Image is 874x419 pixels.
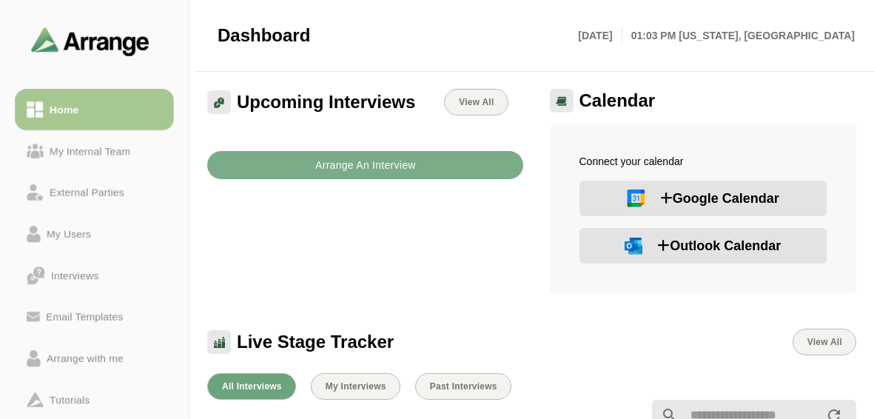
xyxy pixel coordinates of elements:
[45,267,104,284] div: Interviews
[622,27,855,44] p: 01:03 PM [US_STATE], [GEOGRAPHIC_DATA]
[15,89,174,130] a: Home
[207,373,296,400] button: All Interviews
[237,331,394,353] span: Live Stage Tracker
[579,154,827,169] p: Connect your calendar
[221,381,282,392] span: All Interviews
[793,329,856,355] button: View All
[15,338,174,379] a: Arrange with me
[41,349,130,367] div: Arrange with me
[31,27,149,56] img: arrangeai-name-small-logo.4d2b8aee.svg
[207,151,523,179] button: Arrange An Interview
[578,27,622,44] p: [DATE]
[44,391,95,409] div: Tutorials
[44,184,130,201] div: External Parties
[579,90,656,112] span: Calendar
[444,89,508,115] a: View All
[657,235,781,256] span: Outlook Calendar
[15,130,174,172] a: My Internal Team
[15,255,174,296] a: Interviews
[660,188,779,209] span: Google Calendar
[579,181,827,216] button: Google Calendar
[325,381,386,392] span: My Interviews
[458,97,494,107] span: View All
[218,24,310,47] span: Dashboard
[415,373,511,400] button: Past Interviews
[15,213,174,255] a: My Users
[44,142,136,160] div: My Internal Team
[315,151,416,179] b: Arrange An Interview
[429,381,497,392] span: Past Interviews
[579,228,827,264] button: Outlook Calendar
[15,296,174,338] a: Email Templates
[807,337,842,347] span: View All
[311,373,400,400] button: My Interviews
[40,308,129,326] div: Email Templates
[15,172,174,213] a: External Parties
[44,101,84,118] div: Home
[237,91,415,113] span: Upcoming Interviews
[41,225,97,243] div: My Users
